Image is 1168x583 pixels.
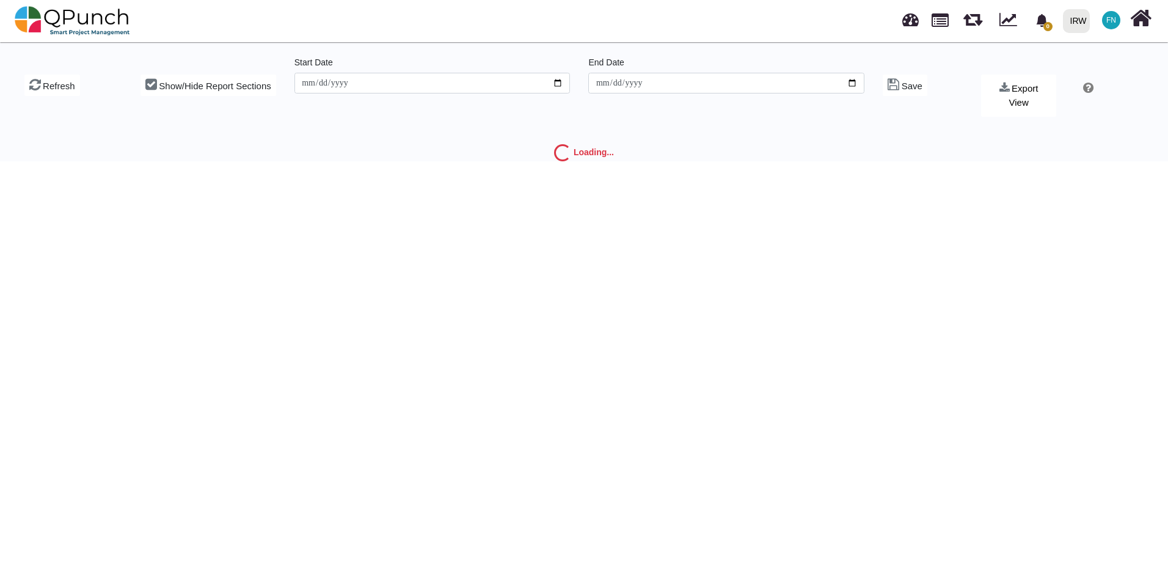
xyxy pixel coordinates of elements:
[981,75,1057,117] button: Export View
[1102,11,1120,29] span: Francis Ndichu
[574,147,614,157] strong: Loading...
[588,56,864,73] legend: End Date
[1079,84,1093,94] a: Help
[1031,9,1053,31] div: Notification
[43,81,75,91] span: Refresh
[1070,10,1087,32] div: IRW
[883,75,927,96] button: Save
[1035,14,1048,27] svg: bell fill
[1028,1,1058,39] a: bell fill0
[963,6,982,26] span: Releases
[902,7,919,26] span: Dashboard
[1043,22,1053,31] span: 0
[15,2,130,39] img: qpunch-sp.fa6292f.png
[1009,83,1038,108] span: Export View
[159,81,271,91] span: Show/Hide Report Sections
[993,1,1028,41] div: Dynamic Report
[1130,7,1152,30] i: Home
[294,56,571,73] legend: Start Date
[24,75,80,96] button: Refresh
[902,81,922,91] span: Save
[1106,16,1116,24] span: FN
[932,8,949,27] span: Projects
[1095,1,1128,40] a: FN
[1057,1,1095,41] a: IRW
[141,75,276,96] button: Show/Hide Report Sections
